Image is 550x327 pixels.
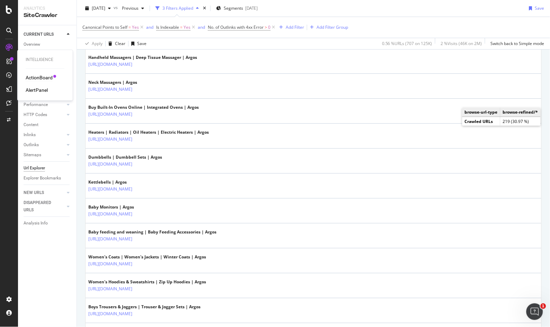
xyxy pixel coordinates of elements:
div: Switch back to Simple mode [491,41,544,46]
a: [URL][DOMAIN_NAME] [88,186,132,193]
div: NEW URLS [24,189,44,196]
span: 1 [541,303,546,309]
div: 2 % Visits ( 46K on 2M ) [441,41,482,46]
div: Explorer Bookmarks [24,175,61,182]
span: Yes [184,23,190,32]
span: Yes [132,23,139,32]
span: Canonical Points to Self [82,24,127,30]
button: Save [526,3,544,14]
a: Performance [24,101,65,108]
button: Apply [82,38,103,49]
button: Clear [106,38,125,49]
div: CURRENT URLS [24,31,54,38]
iframe: Intercom live chat [526,303,543,320]
div: Intelligence [26,57,64,63]
a: HTTP Codes [24,111,65,118]
a: Content [24,121,72,129]
div: Sitemaps [24,151,41,159]
a: Overview [24,41,72,48]
div: Save [535,5,544,11]
div: Clear [115,41,125,46]
td: browse-refined/* [500,108,541,117]
div: Boys Trousers & Joggers | Trouser & Jogger Sets | Argos [88,304,201,310]
span: No. of Outlinks with 4xx Error [208,24,264,30]
a: DISAPPEARED URLS [24,199,65,214]
a: AlertPanel [26,87,48,94]
div: 3 Filters Applied [162,5,193,11]
div: [DATE] [245,5,258,11]
div: Add Filter Group [317,24,348,30]
div: Analysis Info [24,220,48,227]
div: Women's Hoodies & Sweatshirts | Zip Up Hoodies | Argos [88,279,206,285]
div: DISAPPEARED URLS [24,199,59,214]
a: [URL][DOMAIN_NAME] [88,111,132,118]
span: = [180,24,183,30]
button: and [146,24,153,30]
span: Segments [224,5,243,11]
button: Add Filter [276,23,304,32]
div: Heaters | Radiators | Oil Heaters | Electric Heaters | Argos [88,129,209,135]
td: Crawled URLs [462,117,500,126]
a: Outlinks [24,141,65,149]
div: Women's Coats | Women's Jackets | Winter Coats | Argos [88,254,206,260]
span: > [265,24,267,30]
div: Inlinks [24,131,36,139]
div: Kettlebells | Argos [88,179,162,185]
div: Performance [24,101,48,108]
a: CURRENT URLS [24,31,65,38]
div: Baby Monitors | Argos [88,204,162,210]
button: Save [128,38,147,49]
div: Save [137,41,147,46]
div: times [202,5,207,12]
a: Url Explorer [24,165,72,172]
a: Sitemaps [24,151,65,159]
a: ActionBoard [26,74,53,81]
div: Dumbbells | Dumbbell Sets | Argos [88,154,162,160]
span: Is Indexable [156,24,179,30]
div: 0.56 % URLs ( 707 on 125K ) [382,41,432,46]
div: Handheld Massagers | Deep Tissue Massager | Argos [88,54,197,61]
a: [URL][DOMAIN_NAME] [88,285,132,292]
a: [URL][DOMAIN_NAME] [88,61,132,68]
a: NEW URLS [24,189,65,196]
div: SiteCrawler [24,11,71,19]
a: Explorer Bookmarks [24,175,72,182]
a: [URL][DOMAIN_NAME] [88,161,132,168]
div: Buy Built-In Ovens Online | Integrated Ovens | Argos [88,104,199,111]
span: vs [114,5,119,10]
div: Analytics [24,6,71,11]
td: 219 (30.97 %) [500,117,541,126]
a: [URL][DOMAIN_NAME] [88,236,132,242]
td: browse-url-type [462,108,500,117]
button: Segments[DATE] [213,3,260,14]
a: [URL][DOMAIN_NAME] [88,310,132,317]
a: Inlinks [24,131,65,139]
button: Previous [119,3,147,14]
button: Add Filter Group [307,23,348,32]
div: Neck Massagers | Argos [88,79,162,86]
a: [URL][DOMAIN_NAME] [88,211,132,218]
a: Analysis Info [24,220,72,227]
span: 0 [268,23,270,32]
span: 2025 Oct. 1st [92,5,105,11]
button: Switch back to Simple mode [488,38,544,49]
button: and [198,24,205,30]
div: Apply [92,41,103,46]
div: Add Filter [286,24,304,30]
div: Baby feeding and weaning | Baby Feeding Accessories | Argos [88,229,216,235]
a: [URL][DOMAIN_NAME] [88,136,132,143]
div: HTTP Codes [24,111,47,118]
div: Overview [24,41,40,48]
div: Url Explorer [24,165,45,172]
a: [URL][DOMAIN_NAME] [88,86,132,93]
div: Outlinks [24,141,39,149]
span: = [128,24,131,30]
div: Content [24,121,38,129]
button: [DATE] [82,3,114,14]
a: [URL][DOMAIN_NAME] [88,260,132,267]
span: Previous [119,5,139,11]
